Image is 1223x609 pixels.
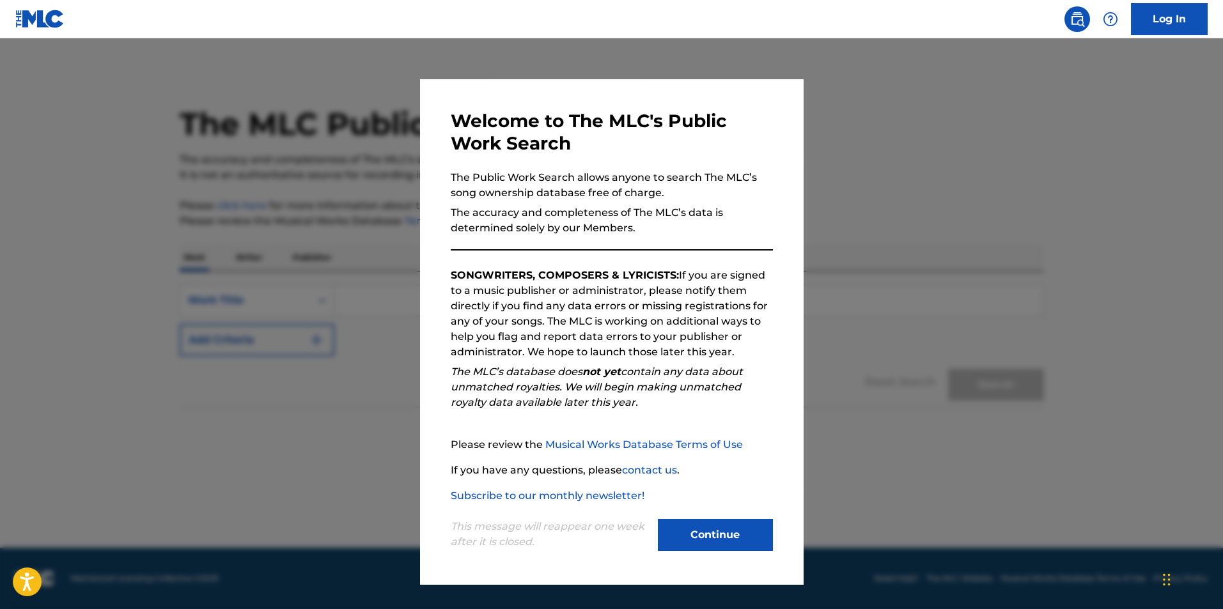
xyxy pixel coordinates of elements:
a: Log In [1131,3,1208,35]
p: Please review the [451,437,773,452]
em: The MLC’s database does contain any data about unmatched royalties. We will begin making unmatche... [451,366,743,408]
p: The accuracy and completeness of The MLC’s data is determined solely by our Members. [451,205,773,236]
a: Subscribe to our monthly newsletter! [451,490,644,502]
a: contact us [622,464,677,476]
iframe: Chat Widget [1159,548,1223,609]
p: If you are signed to a music publisher or administrator, please notify them directly if you find ... [451,268,773,360]
p: If you have any questions, please . [451,463,773,478]
strong: not yet [582,366,621,378]
img: MLC Logo [15,10,65,28]
img: search [1070,12,1085,27]
div: Help [1098,6,1123,32]
p: The Public Work Search allows anyone to search The MLC’s song ownership database free of charge. [451,170,773,201]
p: This message will reappear one week after it is closed. [451,519,650,550]
strong: SONGWRITERS, COMPOSERS & LYRICISTS: [451,269,679,281]
div: Drag [1163,560,1171,599]
button: Continue [658,519,773,551]
a: Musical Works Database Terms of Use [545,438,743,451]
img: help [1103,12,1118,27]
a: Public Search [1064,6,1090,32]
h3: Welcome to The MLC's Public Work Search [451,110,773,155]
